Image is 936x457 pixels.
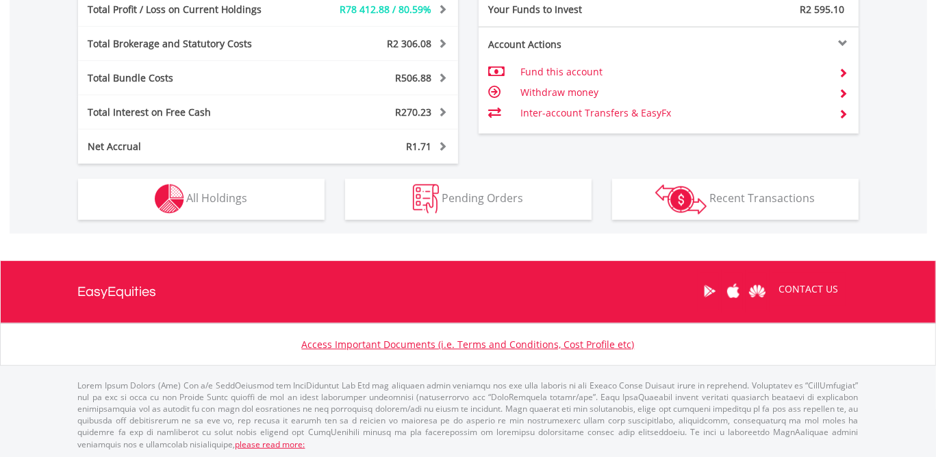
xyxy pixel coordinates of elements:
img: pending_instructions-wht.png [413,184,439,214]
img: transactions-zar-wht.png [655,184,707,214]
p: Lorem Ipsum Dolors (Ame) Con a/e SeddOeiusmod tem InciDiduntut Lab Etd mag aliquaen admin veniamq... [78,380,859,450]
button: All Holdings [78,179,325,220]
button: Recent Transactions [612,179,859,220]
a: Google Play [698,270,722,312]
span: R2 595.10 [800,3,845,16]
button: Pending Orders [345,179,592,220]
a: Apple [722,270,746,312]
td: Withdraw money [520,82,828,103]
div: Net Accrual [78,140,300,153]
div: Total Interest on Free Cash [78,106,300,119]
a: CONTACT US [770,270,848,308]
a: please read more: [236,439,305,450]
span: Pending Orders [442,190,523,206]
div: Account Actions [479,38,669,51]
a: Huawei [746,270,770,312]
span: Recent Transactions [709,190,815,206]
a: EasyEquities [78,261,157,323]
div: Total Brokerage and Statutory Costs [78,37,300,51]
span: R2 306.08 [388,37,432,50]
span: R506.88 [396,71,432,84]
td: Inter-account Transfers & EasyFx [520,103,828,123]
span: R270.23 [396,106,432,119]
div: Your Funds to Invest [479,3,669,16]
img: holdings-wht.png [155,184,184,214]
div: Total Profit / Loss on Current Holdings [78,3,300,16]
div: Total Bundle Costs [78,71,300,85]
span: R78 412.88 / 80.59% [340,3,432,16]
span: R1.71 [407,140,432,153]
a: Access Important Documents (i.e. Terms and Conditions, Cost Profile etc) [302,338,635,351]
td: Fund this account [520,62,828,82]
span: All Holdings [187,190,248,206]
